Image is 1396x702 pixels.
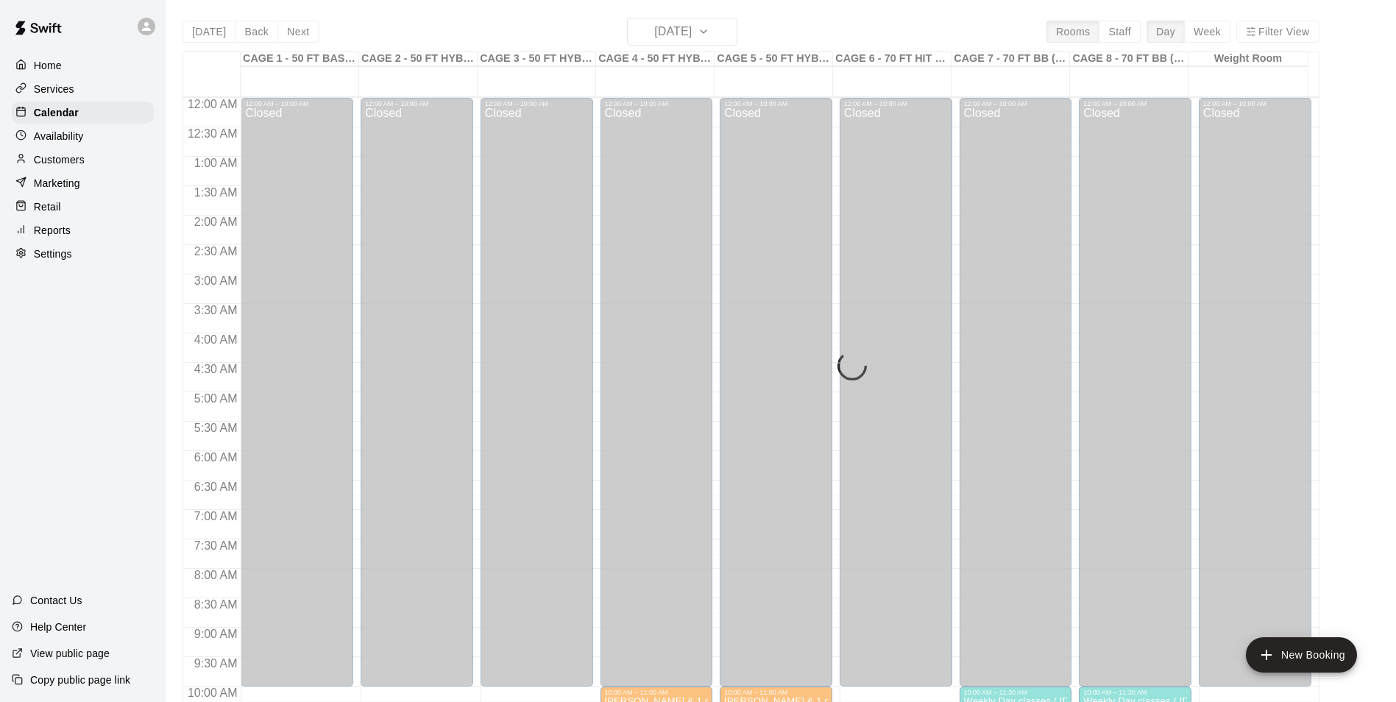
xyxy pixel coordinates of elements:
[241,98,353,687] div: 12:00 AM – 10:00 AM: Closed
[191,363,241,375] span: 4:30 AM
[361,98,473,687] div: 12:00 AM – 10:00 AM: Closed
[720,98,832,687] div: 12:00 AM – 10:00 AM: Closed
[34,223,71,238] p: Reports
[34,247,72,261] p: Settings
[191,392,241,405] span: 5:00 AM
[481,98,593,687] div: 12:00 AM – 10:00 AM: Closed
[365,100,469,107] div: 12:00 AM – 10:00 AM
[184,127,241,140] span: 12:30 AM
[1070,52,1188,66] div: CAGE 8 - 70 FT BB (w/ pitching mound)
[833,52,952,66] div: CAGE 6 - 70 FT HIT TRAX
[191,274,241,287] span: 3:00 AM
[30,673,130,687] p: Copy public page link
[12,125,154,147] a: Availability
[952,52,1070,66] div: CAGE 7 - 70 FT BB (w/ pitching mound)
[12,172,154,194] a: Marketing
[1203,100,1307,107] div: 12:00 AM – 10:00 AM
[245,107,349,692] div: Closed
[191,422,241,434] span: 5:30 AM
[191,451,241,464] span: 6:00 AM
[191,598,241,611] span: 8:30 AM
[30,593,82,608] p: Contact Us
[191,157,241,169] span: 1:00 AM
[1079,98,1191,687] div: 12:00 AM – 10:00 AM: Closed
[12,78,154,100] a: Services
[34,58,62,73] p: Home
[191,245,241,258] span: 2:30 AM
[964,100,1068,107] div: 12:00 AM – 10:00 AM
[1203,107,1307,692] div: Closed
[844,100,948,107] div: 12:00 AM – 10:00 AM
[241,52,359,66] div: CAGE 1 - 50 FT BASEBALL w/ Auto Feeder
[964,689,1068,696] div: 10:00 AM – 11:30 AM
[724,100,828,107] div: 12:00 AM – 10:00 AM
[191,216,241,228] span: 2:00 AM
[12,102,154,124] a: Calendar
[12,219,154,241] a: Reports
[964,107,1068,692] div: Closed
[191,186,241,199] span: 1:30 AM
[844,107,948,692] div: Closed
[960,98,1072,687] div: 12:00 AM – 10:00 AM: Closed
[485,107,589,692] div: Closed
[191,481,241,493] span: 6:30 AM
[34,176,80,191] p: Marketing
[478,52,596,66] div: CAGE 3 - 50 FT HYBRID BB/SB
[600,98,713,687] div: 12:00 AM – 10:00 AM: Closed
[605,689,709,696] div: 10:00 AM – 11:00 AM
[12,54,154,77] a: Home
[34,82,74,96] p: Services
[191,510,241,522] span: 7:00 AM
[485,100,589,107] div: 12:00 AM – 10:00 AM
[191,657,241,670] span: 9:30 AM
[184,98,241,110] span: 12:00 AM
[605,107,709,692] div: Closed
[191,304,241,316] span: 3:30 AM
[1083,107,1187,692] div: Closed
[34,199,61,214] p: Retail
[191,569,241,581] span: 8:00 AM
[1188,52,1307,66] div: Weight Room
[365,107,469,692] div: Closed
[34,129,84,143] p: Availability
[1083,689,1187,696] div: 10:00 AM – 11:30 AM
[1199,98,1311,687] div: 12:00 AM – 10:00 AM: Closed
[191,333,241,346] span: 4:00 AM
[191,539,241,552] span: 7:30 AM
[34,152,85,167] p: Customers
[724,689,828,696] div: 10:00 AM – 11:00 AM
[184,687,241,699] span: 10:00 AM
[715,52,833,66] div: CAGE 5 - 50 FT HYBRID SB/BB
[245,100,349,107] div: 12:00 AM – 10:00 AM
[1083,100,1187,107] div: 12:00 AM – 10:00 AM
[12,196,154,218] a: Retail
[596,52,715,66] div: CAGE 4 - 50 FT HYBRID BB/SB
[724,107,828,692] div: Closed
[359,52,478,66] div: CAGE 2 - 50 FT HYBRID BB/SB
[1246,637,1357,673] button: add
[30,646,110,661] p: View public page
[840,98,952,687] div: 12:00 AM – 10:00 AM: Closed
[191,628,241,640] span: 9:00 AM
[12,243,154,265] a: Settings
[605,100,709,107] div: 12:00 AM – 10:00 AM
[30,620,86,634] p: Help Center
[12,149,154,171] a: Customers
[34,105,79,120] p: Calendar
